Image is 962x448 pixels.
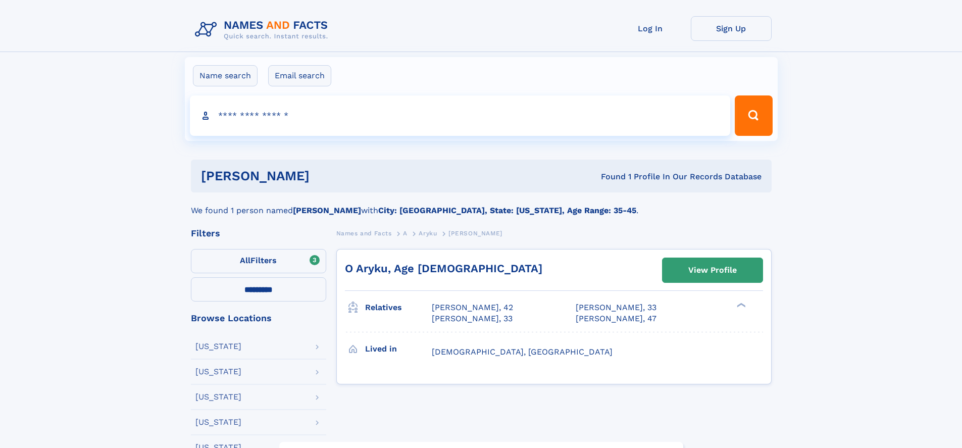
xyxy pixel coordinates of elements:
[419,230,437,237] span: Aryku
[191,192,772,217] div: We found 1 person named with .
[403,227,408,239] a: A
[365,299,432,316] h3: Relatives
[735,95,772,136] button: Search Button
[195,342,241,351] div: [US_STATE]
[195,418,241,426] div: [US_STATE]
[432,347,613,357] span: [DEMOGRAPHIC_DATA], [GEOGRAPHIC_DATA]
[190,95,731,136] input: search input
[191,229,326,238] div: Filters
[419,227,437,239] a: Aryku
[432,313,513,324] a: [PERSON_NAME], 33
[432,302,513,313] a: [PERSON_NAME], 42
[195,368,241,376] div: [US_STATE]
[345,262,542,275] a: O Aryku, Age [DEMOGRAPHIC_DATA]
[191,16,336,43] img: Logo Names and Facts
[576,302,656,313] a: [PERSON_NAME], 33
[455,171,762,182] div: Found 1 Profile In Our Records Database
[336,227,392,239] a: Names and Facts
[378,206,636,215] b: City: [GEOGRAPHIC_DATA], State: [US_STATE], Age Range: 35-45
[576,313,656,324] a: [PERSON_NAME], 47
[191,314,326,323] div: Browse Locations
[403,230,408,237] span: A
[191,249,326,273] label: Filters
[663,258,763,282] a: View Profile
[691,16,772,41] a: Sign Up
[268,65,331,86] label: Email search
[688,259,737,282] div: View Profile
[734,302,746,309] div: ❯
[240,256,250,265] span: All
[193,65,258,86] label: Name search
[201,170,455,182] h1: [PERSON_NAME]
[293,206,361,215] b: [PERSON_NAME]
[365,340,432,358] h3: Lived in
[448,230,502,237] span: [PERSON_NAME]
[610,16,691,41] a: Log In
[195,393,241,401] div: [US_STATE]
